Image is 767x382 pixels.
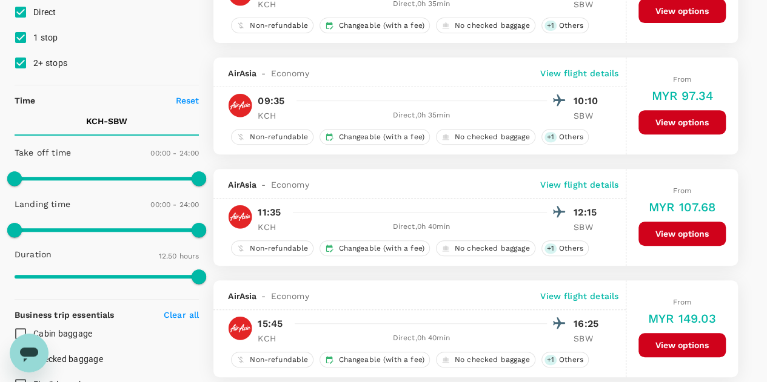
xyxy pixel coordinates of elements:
div: No checked baggage [436,352,535,367]
span: + 1 [544,132,557,142]
div: Changeable (with a fee) [320,18,429,33]
p: View flight details [540,67,618,79]
span: Economy [270,179,309,191]
div: Changeable (with a fee) [320,129,429,145]
img: AK [228,316,252,340]
span: 12.50 hours [159,252,199,260]
div: Direct , 0h 40min [295,221,547,233]
span: From [673,186,692,195]
span: Economy [270,67,309,79]
div: +1Others [541,352,589,367]
div: Non-refundable [231,352,313,367]
div: +1Others [541,240,589,256]
span: Non-refundable [245,355,313,365]
p: KCH - SBW [86,115,127,127]
div: Non-refundable [231,240,313,256]
span: No checked baggage [450,355,535,365]
button: View options [638,333,726,357]
span: - [256,67,270,79]
p: 09:35 [258,94,284,108]
h6: MYR 149.03 [648,309,717,328]
p: 10:10 [574,94,604,108]
span: Changeable (with a fee) [333,243,429,254]
span: 1 stop [33,33,58,42]
span: From [673,75,692,84]
div: No checked baggage [436,240,535,256]
p: Landing time [15,198,70,210]
span: Changeable (with a fee) [333,132,429,142]
span: Changeable (with a fee) [333,355,429,365]
span: - [256,179,270,191]
div: +1Others [541,129,589,145]
div: No checked baggage [436,129,535,145]
span: - [256,290,270,302]
p: SBW [574,332,604,344]
span: Others [554,243,588,254]
p: 15:45 [258,317,283,331]
p: 12:15 [574,205,604,220]
iframe: Button to launch messaging window [10,334,49,372]
div: Changeable (with a fee) [320,240,429,256]
span: No checked baggage [450,132,535,142]
p: SBW [574,221,604,233]
p: Take off time [15,147,71,159]
button: View options [638,222,726,246]
div: +1Others [541,18,589,33]
span: No checked baggage [450,243,535,254]
p: KCH [258,332,288,344]
p: Duration [15,248,52,260]
div: Non-refundable [231,129,313,145]
span: + 1 [544,355,557,365]
span: Non-refundable [245,21,313,31]
div: No checked baggage [436,18,535,33]
p: SBW [574,110,604,122]
h6: MYR 97.34 [651,86,712,105]
span: 00:00 - 24:00 [150,149,199,157]
p: Time [15,94,36,107]
h6: MYR 107.68 [649,197,716,217]
img: AK [228,93,252,117]
p: Clear all [164,309,199,321]
p: 16:25 [574,317,604,331]
span: Non-refundable [245,243,313,254]
div: Non-refundable [231,18,313,33]
div: Changeable (with a fee) [320,352,429,367]
span: AirAsia [228,179,256,191]
p: KCH [258,221,288,233]
span: Direct [33,7,56,17]
span: Others [554,355,588,365]
span: AirAsia [228,67,256,79]
div: Direct , 0h 40min [295,332,547,344]
p: 11:35 [258,205,281,220]
strong: Business trip essentials [15,310,115,320]
span: + 1 [544,21,557,31]
span: Checked baggage [33,354,103,364]
img: AK [228,205,252,229]
span: Others [554,21,588,31]
span: No checked baggage [450,21,535,31]
span: Changeable (with a fee) [333,21,429,31]
p: View flight details [540,290,618,302]
p: Reset [176,94,199,107]
span: From [673,298,692,306]
span: + 1 [544,243,557,254]
span: Cabin baggage [33,329,92,338]
button: View options [638,110,726,134]
span: Non-refundable [245,132,313,142]
span: Economy [270,290,309,302]
p: View flight details [540,179,618,191]
span: Others [554,132,588,142]
div: Direct , 0h 35min [295,110,547,122]
span: AirAsia [228,290,256,302]
span: 00:00 - 24:00 [150,200,199,209]
span: 2+ stops [33,58,67,68]
p: KCH [258,110,288,122]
